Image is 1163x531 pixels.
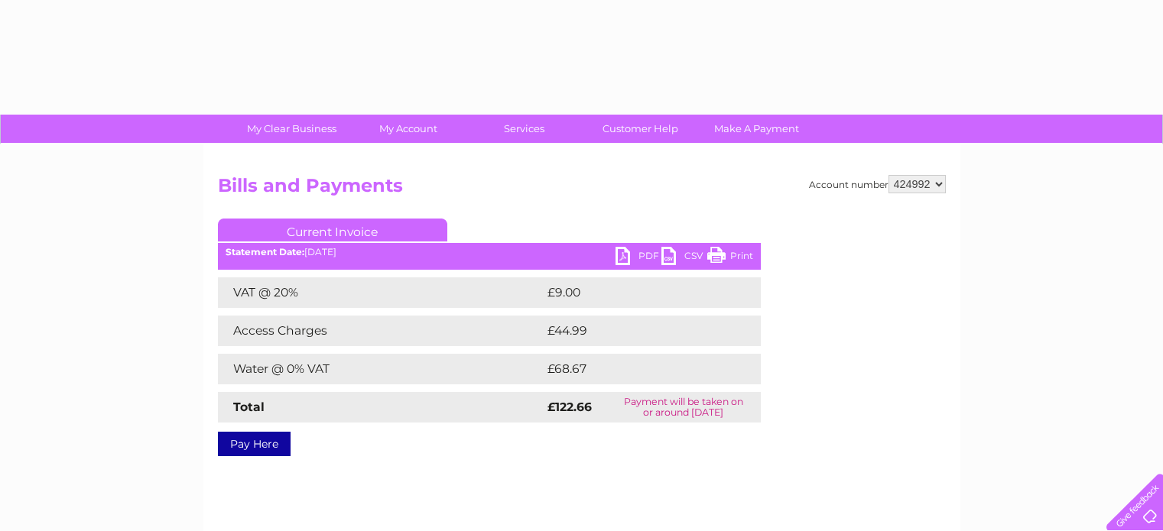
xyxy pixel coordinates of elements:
td: VAT @ 20% [218,277,544,308]
a: CSV [661,247,707,269]
a: My Clear Business [229,115,355,143]
a: Pay Here [218,432,291,456]
div: [DATE] [218,247,761,257]
h2: Bills and Payments [218,175,946,204]
a: Print [707,247,753,269]
a: My Account [345,115,471,143]
td: £9.00 [544,277,726,308]
a: Make A Payment [694,115,820,143]
a: Customer Help [577,115,703,143]
b: Statement Date: [226,246,304,257]
a: PDF [616,247,661,269]
strong: Total [233,400,265,414]
td: £68.67 [544,354,730,384]
td: £44.99 [544,316,731,346]
a: Services [461,115,587,143]
td: Payment will be taken on or around [DATE] [606,392,760,423]
strong: £122.66 [547,400,592,414]
td: Access Charges [218,316,544,346]
a: Current Invoice [218,219,447,241]
div: Account number [809,175,946,193]
td: Water @ 0% VAT [218,354,544,384]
